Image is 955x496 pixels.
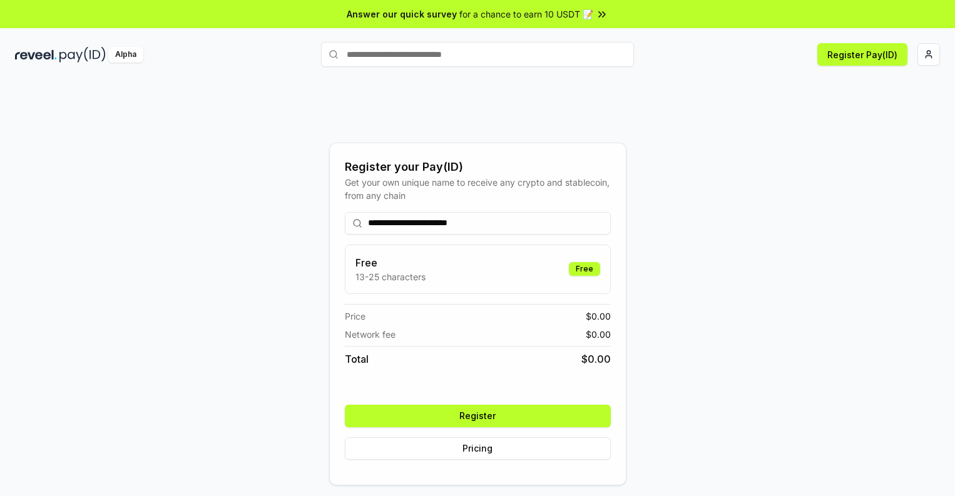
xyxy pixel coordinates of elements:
[59,47,106,63] img: pay_id
[345,328,396,341] span: Network fee
[459,8,593,21] span: for a chance to earn 10 USDT 📝
[569,262,600,276] div: Free
[345,176,611,202] div: Get your own unique name to receive any crypto and stablecoin, from any chain
[345,405,611,427] button: Register
[345,310,365,323] span: Price
[355,255,426,270] h3: Free
[817,43,907,66] button: Register Pay(ID)
[345,352,369,367] span: Total
[345,437,611,460] button: Pricing
[347,8,457,21] span: Answer our quick survey
[15,47,57,63] img: reveel_dark
[586,310,611,323] span: $ 0.00
[581,352,611,367] span: $ 0.00
[355,270,426,283] p: 13-25 characters
[586,328,611,341] span: $ 0.00
[345,158,611,176] div: Register your Pay(ID)
[108,47,143,63] div: Alpha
